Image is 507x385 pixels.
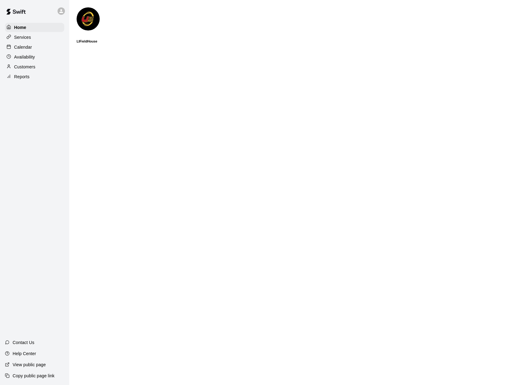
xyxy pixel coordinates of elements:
[14,34,31,40] p: Services
[13,339,34,346] p: Contact Us
[5,52,64,62] a: Availability
[5,43,64,52] a: Calendar
[14,74,30,80] p: Reports
[14,44,32,50] p: Calendar
[5,33,64,42] a: Services
[14,64,35,70] p: Customers
[14,24,26,30] p: Home
[77,39,500,43] h6: LIFieldHouse
[77,7,100,30] img: LIFieldHouse logo
[5,72,64,81] a: Reports
[13,362,46,368] p: View public page
[13,373,54,379] p: Copy public page link
[5,62,64,71] a: Customers
[14,54,35,60] p: Availability
[5,23,64,32] a: Home
[13,351,36,357] p: Help Center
